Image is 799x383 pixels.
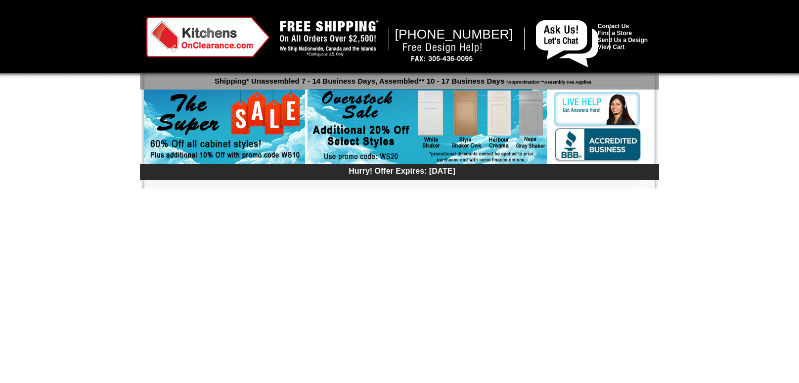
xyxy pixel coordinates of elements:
p: Shipping* Unassembled 7 - 14 Business Days, Assembled** 10 - 17 Business Days [145,72,659,85]
img: Kitchens on Clearance Logo [146,17,270,57]
span: [PHONE_NUMBER] [395,27,513,42]
a: Find a Store [598,30,632,37]
span: *Approximation **Assembly Fee Applies [504,77,591,85]
div: Hurry! Offer Expires: [DATE] [145,165,659,176]
a: View Cart [598,44,624,50]
a: Send Us a Design [598,37,648,44]
a: Contact Us [598,23,629,30]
